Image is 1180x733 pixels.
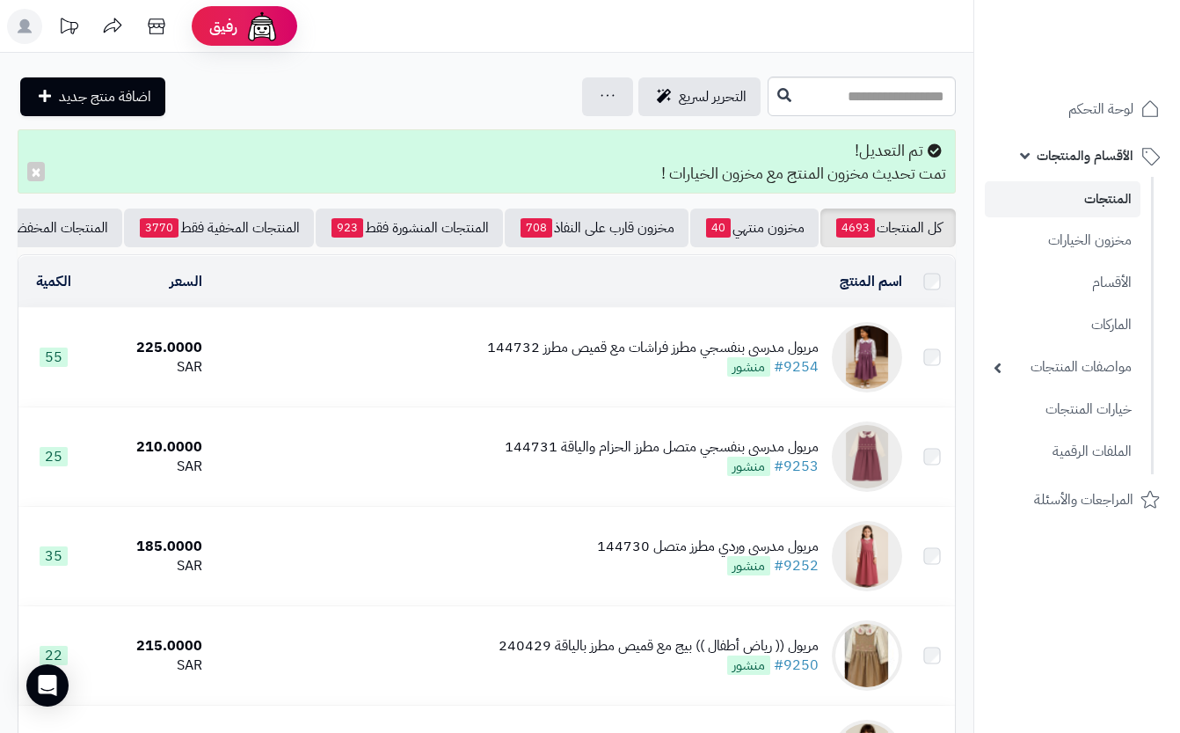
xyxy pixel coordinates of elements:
[244,9,280,44] img: ai-face.png
[95,338,202,358] div: 225.0000
[95,636,202,656] div: 215.0000
[1068,97,1133,121] span: لوحة التحكم
[40,546,68,566] span: 35
[499,636,819,656] div: مريول (( رياض أطفال )) بيج مع قميص مطرز بالياقة 240429
[95,357,202,377] div: SAR
[727,357,770,377] span: منشور
[820,209,956,247] a: كل المنتجات4693
[40,646,68,665] span: 22
[832,521,902,591] img: مريول مدرسي وردي مطرز متصل 144730
[774,456,819,477] a: #9253
[638,77,761,116] a: التحرير لسريع
[774,655,819,676] a: #9250
[836,218,875,238] span: 4693
[316,209,503,247] a: المنتجات المنشورة فقط923
[690,209,819,247] a: مخزون منتهي40
[985,348,1140,386] a: مواصفات المنتجات
[832,421,902,492] img: مريول مدرسي بنفسجي متصل مطرز الحزام والياقة 144731
[59,86,151,107] span: اضافة منتج جديد
[727,556,770,575] span: منشور
[27,162,45,181] button: ×
[985,391,1140,429] a: خيارات المنتجات
[95,656,202,676] div: SAR
[26,664,69,707] div: Open Intercom Messenger
[95,437,202,458] div: 210.0000
[209,16,237,37] span: رفيق
[727,457,770,476] span: منشور
[1037,143,1133,168] span: الأقسام والمنتجات
[40,447,68,466] span: 25
[505,209,688,247] a: مخزون قارب على النفاذ708
[95,537,202,557] div: 185.0000
[985,264,1140,302] a: الأقسام
[985,181,1140,217] a: المنتجات
[40,348,68,367] span: 55
[505,437,819,458] div: مريول مدرسي بنفسجي متصل مطرز الحزام والياقة 144731
[832,322,902,392] img: مريول مدرسي بنفسجي مطرز فراشات مع قميص مطرز 144732
[521,218,552,238] span: 708
[331,218,363,238] span: 923
[706,218,731,238] span: 40
[487,338,819,358] div: مريول مدرسي بنفسجي مطرز فراشات مع قميص مطرز 144732
[1060,44,1163,81] img: logo-2.png
[985,88,1169,130] a: لوحة التحكم
[985,306,1140,344] a: الماركات
[95,556,202,576] div: SAR
[597,537,819,557] div: مريول مدرسي وردي مطرز متصل 144730
[985,433,1140,471] a: الملفات الرقمية
[774,356,819,377] a: #9254
[840,271,902,292] a: اسم المنتج
[20,77,165,116] a: اضافة منتج جديد
[985,222,1140,260] a: مخزون الخيارات
[47,9,91,48] a: تحديثات المنصة
[774,555,819,576] a: #9252
[170,271,202,292] a: السعر
[679,86,747,107] span: التحرير لسريع
[985,479,1169,521] a: المراجعات والأسئلة
[1034,487,1133,512] span: المراجعات والأسئلة
[140,218,178,238] span: 3770
[18,129,956,194] div: تم التعديل! تمت تحديث مخزون المنتج مع مخزون الخيارات !
[727,656,770,675] span: منشور
[36,271,71,292] a: الكمية
[832,620,902,691] img: مريول (( رياض أطفال )) بيج مع قميص مطرز بالياقة 240429
[124,209,314,247] a: المنتجات المخفية فقط3770
[95,457,202,477] div: SAR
